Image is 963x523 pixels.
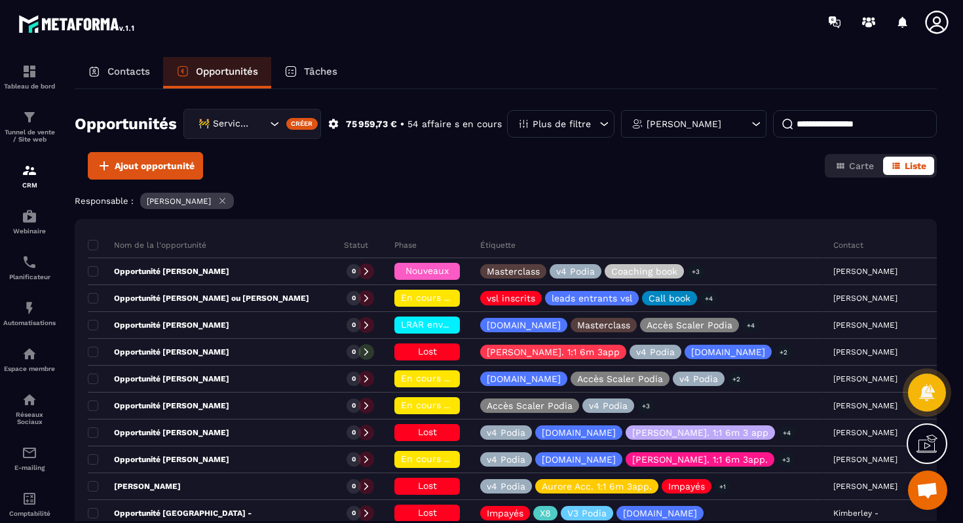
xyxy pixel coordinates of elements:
p: 0 [352,509,356,518]
p: Masterclass [577,320,630,330]
a: automationsautomationsEspace membre [3,336,56,382]
p: [PERSON_NAME] [88,481,181,492]
p: Nom de la l'opportunité [88,240,206,250]
p: X8 [540,509,551,518]
p: +3 [687,265,704,279]
p: 0 [352,482,356,491]
p: Planificateur [3,273,56,281]
p: Plus de filtre [533,119,591,128]
p: Impayés [668,482,705,491]
a: social-networksocial-networkRéseaux Sociaux [3,382,56,435]
p: v4 Podia [636,347,675,357]
p: Opportunité [PERSON_NAME] [88,347,229,357]
p: 0 [352,294,356,303]
p: [PERSON_NAME]. 1:1 6m 3 app [632,428,768,437]
img: social-network [22,392,37,408]
img: automations [22,346,37,362]
a: Tâches [271,57,350,88]
span: Liste [905,161,926,171]
p: v4 Podia [556,267,595,276]
p: [DOMAIN_NAME] [487,320,561,330]
p: +1 [715,480,730,494]
span: Lost [418,427,437,437]
img: formation [22,109,37,125]
p: Statut [344,240,368,250]
p: Coaching book [611,267,677,276]
p: Étiquette [480,240,516,250]
div: Créer [286,118,318,130]
span: Nouveaux [406,265,449,276]
p: E-mailing [3,464,56,471]
p: v4 Podia [487,428,525,437]
img: automations [22,208,37,224]
p: Opportunité [PERSON_NAME] [88,374,229,384]
h2: Opportunités [75,111,177,137]
p: Opportunité [PERSON_NAME] [88,454,229,465]
p: [PERSON_NAME]. 1:1 6m 3app [487,347,620,357]
a: automationsautomationsWebinaire [3,199,56,244]
span: LRAR envoyée [401,319,463,330]
a: schedulerschedulerPlanificateur [3,244,56,290]
span: En cours de régularisation [401,373,520,383]
p: Aurore Acc. 1:1 6m 3app. [542,482,652,491]
p: Réseaux Sociaux [3,411,56,425]
p: Accès Scaler Podia [577,374,663,383]
p: +4 [700,292,717,305]
p: • [400,118,404,130]
p: v4 Podia [589,401,628,410]
p: v4 Podia [679,374,718,383]
p: Tableau de bord [3,83,56,90]
div: Search for option [183,109,321,139]
p: Opportunités [196,66,258,77]
p: +3 [778,453,795,467]
p: [DOMAIN_NAME] [542,428,616,437]
a: formationformationTableau de bord [3,54,56,100]
p: 0 [352,428,356,437]
button: Liste [883,157,934,175]
p: 0 [352,401,356,410]
img: accountant [22,491,37,507]
p: +4 [742,319,759,332]
p: Contact [833,240,863,250]
p: Opportunité [GEOGRAPHIC_DATA] - [88,508,252,518]
span: Lost [418,346,437,357]
p: 54 affaire s en cours [407,118,502,130]
a: Contacts [75,57,163,88]
span: En cours de régularisation [401,292,520,303]
p: Comptabilité [3,510,56,517]
p: [DOMAIN_NAME] [542,455,616,464]
p: Accès Scaler Podia [487,401,573,410]
span: En cours de régularisation [401,454,520,464]
p: Opportunité [PERSON_NAME] [88,400,229,411]
img: scheduler [22,254,37,270]
img: logo [18,12,136,35]
a: emailemailE-mailing [3,435,56,481]
button: Carte [827,157,882,175]
p: Opportunité [PERSON_NAME] [88,320,229,330]
p: +3 [637,399,654,413]
img: email [22,445,37,461]
p: Impayés [487,509,523,518]
p: Tunnel de vente / Site web [3,128,56,143]
p: Opportunité [PERSON_NAME] [88,427,229,438]
span: Carte [849,161,874,171]
span: Lost [418,507,437,518]
p: vsl inscrits [487,294,535,303]
p: V3 Podia [567,509,607,518]
p: +2 [728,372,745,386]
p: [PERSON_NAME]. 1:1 6m 3app. [632,455,768,464]
p: +2 [775,345,792,359]
p: [DOMAIN_NAME] [623,509,697,518]
p: Espace membre [3,365,56,372]
p: 0 [352,347,356,357]
a: formationformationCRM [3,153,56,199]
p: Webinaire [3,227,56,235]
input: Search for option [254,117,267,131]
p: Contacts [107,66,150,77]
a: Ouvrir le chat [908,471,947,510]
p: Responsable : [75,196,134,206]
p: [DOMAIN_NAME] [691,347,765,357]
span: 🚧 Service Client [195,117,254,131]
p: Accès Scaler Podia [647,320,732,330]
p: 75 959,73 € [346,118,397,130]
